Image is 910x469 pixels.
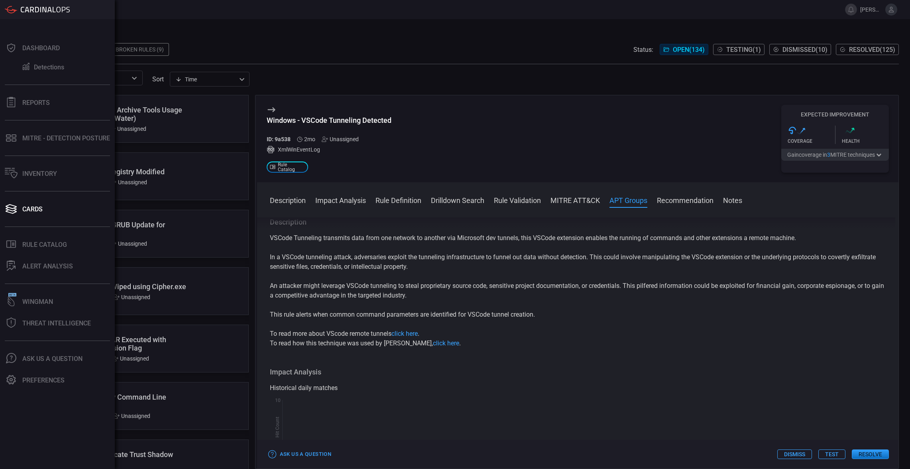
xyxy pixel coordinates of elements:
[22,319,91,327] div: Threat Intelligence
[769,44,831,55] button: Dismissed(10)
[860,6,882,13] span: [PERSON_NAME].[PERSON_NAME]
[22,170,57,177] div: Inventory
[267,116,391,124] div: Windows - VSCode Tunneling Detected
[129,73,140,84] button: Open
[726,46,761,53] span: Testing ( 1 )
[270,310,886,319] p: This rule alerts when common command parameters are identified for VSCode tunnel creation.
[22,241,67,248] div: Rule Catalog
[852,449,889,459] button: Resolve
[550,195,600,205] button: MITRE ATT&CK
[22,298,53,305] div: Wingman
[111,43,169,56] div: Broken Rules (9)
[391,330,418,337] a: click here
[270,281,886,300] p: An attacker might leverage VSCode tunneling to steal proprietary source code, sensitive project d...
[660,44,708,55] button: Open(134)
[22,99,50,106] div: Reports
[788,138,835,144] div: Coverage
[267,136,291,142] h5: ID: 9a538
[110,179,147,185] div: Unassigned
[113,294,150,300] div: Unassigned
[270,367,886,377] h3: Impact Analysis
[112,355,149,362] div: Unassigned
[836,44,899,55] button: Resolved(125)
[270,383,886,393] div: Historical daily matches
[22,44,60,52] div: Dashboard
[59,282,191,291] div: Windows - Data Wiped using Cipher.exe
[781,149,889,161] button: Gaincoverage in3MITRE techniques
[59,393,191,410] div: Windows - Certify Command Line Arguments
[304,136,315,142] span: Jul 23, 2025 5:46 AM
[657,195,713,205] button: Recommendation
[267,448,333,461] button: Ask Us a Question
[782,46,827,53] span: Dismissed ( 10 )
[609,195,647,205] button: APT Groups
[827,152,830,158] span: 3
[433,339,459,347] a: click here
[270,233,886,243] p: VSCode Tunneling transmits data from one network to another via Microsoft dev tunnels, this VSCod...
[267,146,391,154] div: XmlWinEventLog
[781,111,889,118] h5: Expected Improvement
[777,449,812,459] button: Dismiss
[22,134,110,142] div: MITRE - Detection Posture
[278,162,305,172] span: Rule Catalog
[723,195,742,205] button: Notes
[59,335,191,352] div: Windows - WinRAR Executed with Window Suppression Flag
[22,205,43,213] div: Cards
[842,138,889,144] div: Health
[110,240,147,247] div: Unassigned
[322,136,359,142] div: Unassigned
[849,46,895,53] span: Resolved ( 125 )
[34,63,64,71] div: Detections
[375,195,421,205] button: Rule Definition
[59,167,191,176] div: Windows - IME Registry Modified
[633,46,653,53] span: Status:
[494,195,541,205] button: Rule Validation
[175,75,237,83] div: Time
[109,126,146,132] div: Unassigned
[22,355,83,363] div: Ask Us A Question
[22,376,65,384] div: Preferences
[270,195,306,205] button: Description
[315,195,366,205] button: Impact Analysis
[713,44,765,55] button: Testing(1)
[22,262,73,270] div: ALERT ANALYSIS
[152,75,164,83] label: sort
[59,221,191,237] div: Linux - Possible GRUB Update for Persistence
[59,106,191,122] div: Windows - Native Archive Tools Usage Detected (MuddyWater)
[59,450,191,467] div: Windows - Certificate Trust Shadow Credentials Used
[275,398,281,403] text: 10
[113,413,150,419] div: Unassigned
[431,195,484,205] button: Drilldown Search
[275,417,280,437] text: Hit Count
[818,449,845,459] button: Test
[270,329,886,348] p: To read more about VScode remote tunnels . To read how this technique was used by [PERSON_NAME], .
[673,46,705,53] span: Open ( 134 )
[270,252,886,272] p: In a VSCode tunneling attack, adversaries exploit the tunneling infrastructure to funnel out data...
